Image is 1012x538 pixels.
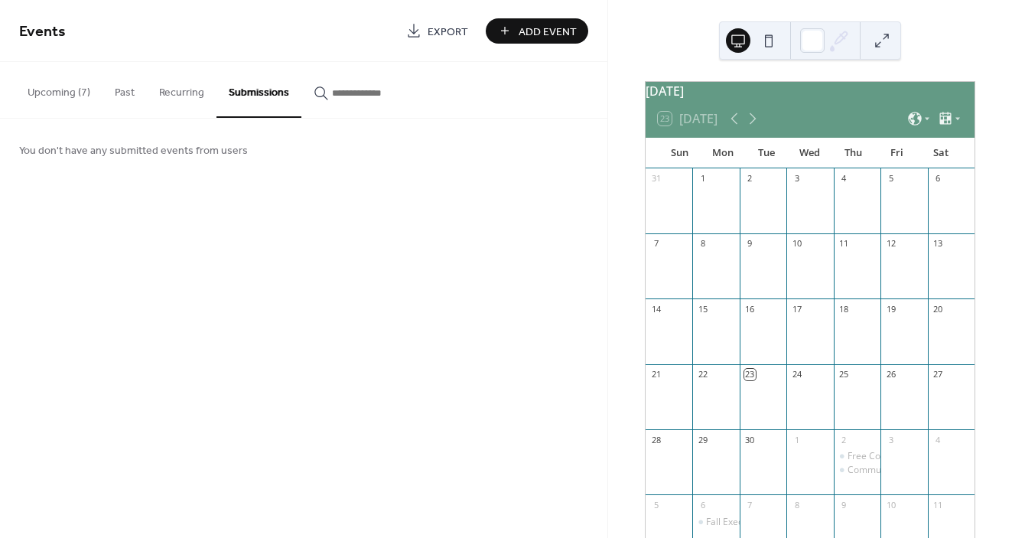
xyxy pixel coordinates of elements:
span: Events [19,17,66,47]
button: Upcoming (7) [15,62,103,116]
div: 7 [744,499,756,510]
div: 21 [650,369,662,380]
div: Community Presentation (FREE): Understanding PDA [834,464,880,477]
div: 8 [791,499,802,510]
div: 26 [885,369,896,380]
button: Recurring [147,62,216,116]
div: 18 [838,303,850,315]
div: 27 [932,369,944,380]
a: Export [395,18,480,44]
div: Fall Executive Functioning Sessions Start! [706,516,880,529]
div: 6 [697,499,708,510]
div: Fri [875,138,919,168]
div: Fall Executive Functioning Sessions Start! [692,516,739,529]
div: Sat [919,138,962,168]
div: 3 [791,173,802,184]
div: 11 [838,238,850,249]
div: 16 [744,303,756,315]
div: 13 [932,238,944,249]
div: Wed [788,138,831,168]
div: Mon [701,138,745,168]
div: 25 [838,369,850,380]
div: 11 [932,499,944,510]
div: 5 [650,499,662,510]
div: 8 [697,238,708,249]
button: Submissions [216,62,301,118]
div: 28 [650,434,662,445]
div: 4 [838,173,850,184]
button: Past [103,62,147,116]
div: 5 [885,173,896,184]
div: 29 [697,434,708,445]
span: Export [428,24,468,40]
div: 1 [697,173,708,184]
div: Thu [831,138,875,168]
div: Free Community Presentation: Understanding PDA [834,450,880,463]
div: 22 [697,369,708,380]
div: 17 [791,303,802,315]
div: [DATE] [646,82,975,100]
div: 12 [885,238,896,249]
div: 14 [650,303,662,315]
div: 9 [838,499,850,510]
div: 3 [885,434,896,445]
div: 23 [744,369,756,380]
div: 2 [744,173,756,184]
div: 7 [650,238,662,249]
div: 19 [885,303,896,315]
div: 15 [697,303,708,315]
div: 30 [744,434,756,445]
div: Tue [745,138,789,168]
span: Add Event [519,24,577,40]
div: 2 [838,434,850,445]
span: You don't have any submitted events from users [19,143,248,159]
button: Add Event [486,18,588,44]
div: 1 [791,434,802,445]
div: 10 [791,238,802,249]
div: 24 [791,369,802,380]
div: 9 [744,238,756,249]
div: 4 [932,434,944,445]
div: 31 [650,173,662,184]
div: 10 [885,499,896,510]
div: 6 [932,173,944,184]
div: 20 [932,303,944,315]
div: Sun [658,138,701,168]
